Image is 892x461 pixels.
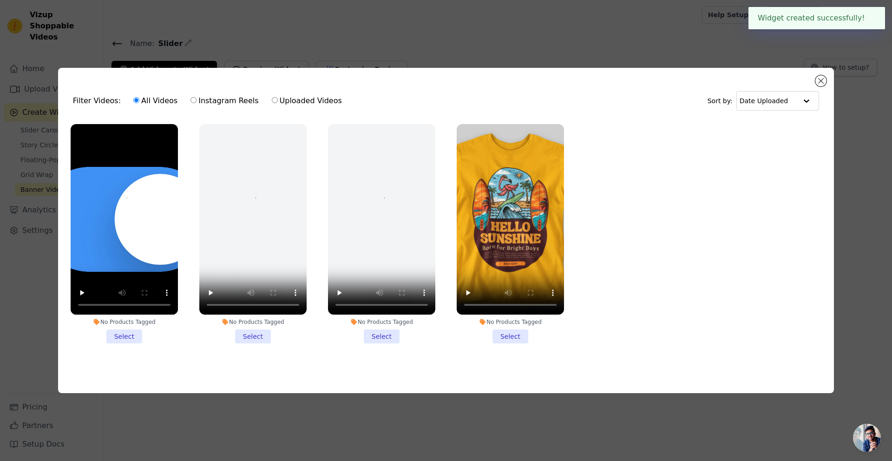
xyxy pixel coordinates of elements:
div: No Products Tagged [199,318,307,326]
div: Open chat [853,424,881,452]
button: Close [865,13,876,24]
label: Instagram Reels [190,95,259,107]
label: All Videos [133,95,178,107]
button: Close modal [815,75,826,86]
div: Widget created successfully! [748,7,885,29]
div: No Products Tagged [71,318,178,326]
label: Uploaded Videos [271,95,342,107]
div: No Products Tagged [328,318,435,326]
div: Filter Videos: [73,90,347,112]
div: Sort by: [708,91,820,111]
div: No Products Tagged [457,318,564,326]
